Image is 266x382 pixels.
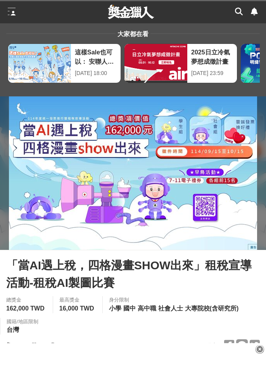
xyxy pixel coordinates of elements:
[38,342,44,348] span: 97
[191,48,233,65] div: 2025日立冷氣夢想成徵計畫
[59,305,94,312] span: 16,000 TWD
[6,256,260,291] span: 「當AI遇上稅，四格漫畫SHOW出來」租稅宣導活動-租稅AI製圖比賽
[59,296,96,304] span: 最高獎金
[9,96,257,250] img: Cover Image
[7,326,19,333] span: 台灣
[57,342,60,348] span: 3
[6,305,45,312] span: 162,000 TWD
[7,318,38,326] div: 國籍/地區限制
[116,31,150,37] span: 大家都在看
[8,44,121,83] a: 這樣Sale也可以： 安聯人壽創意銷售法募集[DATE] 18:00
[124,44,237,83] a: 2025日立冷氣夢想成徵計畫[DATE] 23:59
[207,340,222,351] span: 分享至
[158,305,183,312] span: 社會人士
[6,296,47,304] span: 總獎金
[191,69,233,77] div: [DATE] 23:59
[185,305,239,312] span: 大專院校(含研究所)
[75,48,117,65] div: 這樣Sale也可以： 安聯人壽創意銷售法募集
[109,305,121,312] span: 小學
[12,342,26,348] span: 4,880
[138,305,156,312] span: 高中職
[109,296,241,304] div: 身分限制
[123,305,136,312] span: 國中
[75,69,117,77] div: [DATE] 18:00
